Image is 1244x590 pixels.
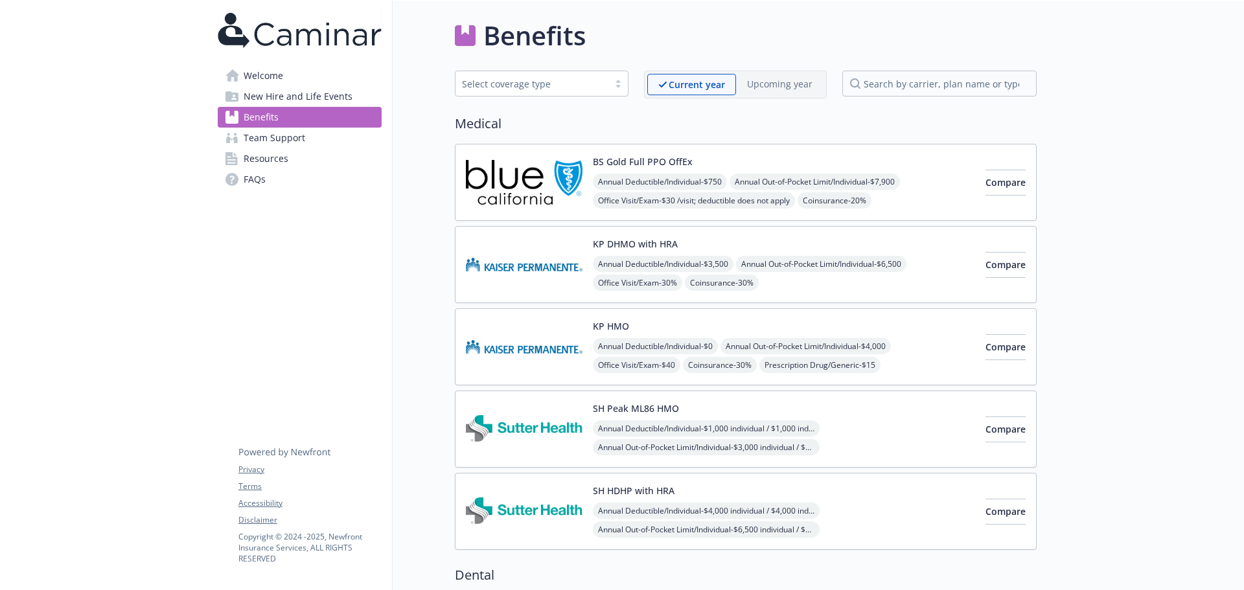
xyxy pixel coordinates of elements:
[238,464,381,475] a: Privacy
[244,148,288,169] span: Resources
[244,128,305,148] span: Team Support
[747,77,812,91] p: Upcoming year
[593,256,733,272] span: Annual Deductible/Individual - $3,500
[218,128,382,148] a: Team Support
[593,319,629,333] button: KP HMO
[985,499,1026,525] button: Compare
[736,256,906,272] span: Annual Out-of-Pocket Limit/Individual - $6,500
[238,514,381,526] a: Disclaimer
[593,192,795,209] span: Office Visit/Exam - $30 /visit; deductible does not apply
[466,402,582,457] img: Sutter Health Plan carrier logo
[593,174,727,190] span: Annual Deductible/Individual - $750
[985,258,1026,271] span: Compare
[985,423,1026,435] span: Compare
[985,341,1026,353] span: Compare
[593,275,682,291] span: Office Visit/Exam - 30%
[798,192,871,209] span: Coinsurance - 20%
[218,86,382,107] a: New Hire and Life Events
[466,319,582,374] img: Kaiser Permanente Insurance Company carrier logo
[483,16,586,55] h1: Benefits
[218,148,382,169] a: Resources
[462,77,602,91] div: Select coverage type
[730,174,900,190] span: Annual Out-of-Pocket Limit/Individual - $7,900
[985,176,1026,188] span: Compare
[244,169,266,190] span: FAQs
[244,86,352,107] span: New Hire and Life Events
[593,237,678,251] button: KP DHMO with HRA
[238,497,381,509] a: Accessibility
[218,107,382,128] a: Benefits
[455,114,1037,133] h2: Medical
[593,521,820,538] span: Annual Out-of-Pocket Limit/Individual - $6,500 individual / $6,500 individual family member
[736,74,824,95] span: Upcoming year
[466,155,582,210] img: Blue Shield of California carrier logo
[593,357,680,373] span: Office Visit/Exam - $40
[985,505,1026,517] span: Compare
[244,65,283,86] span: Welcome
[720,338,891,354] span: Annual Out-of-Pocket Limit/Individual - $4,000
[685,275,759,291] span: Coinsurance - 30%
[593,484,674,497] button: SH HDHP with HRA
[669,78,725,91] p: Current year
[238,481,381,492] a: Terms
[218,169,382,190] a: FAQs
[985,252,1026,278] button: Compare
[985,170,1026,196] button: Compare
[593,439,820,455] span: Annual Out-of-Pocket Limit/Individual - $3,000 individual / $3,000 individual family member
[842,71,1037,96] input: search by carrier, plan name or type
[455,565,1037,585] h2: Dental
[593,155,693,168] button: BS Gold Full PPO OffEx
[218,65,382,86] a: Welcome
[593,338,718,354] span: Annual Deductible/Individual - $0
[593,420,820,437] span: Annual Deductible/Individual - $1,000 individual / $1,000 individual family member
[466,237,582,292] img: Kaiser Permanente Insurance Company carrier logo
[244,107,279,128] span: Benefits
[593,402,679,415] button: SH Peak ML86 HMO
[759,357,881,373] span: Prescription Drug/Generic - $15
[683,357,757,373] span: Coinsurance - 30%
[593,503,820,519] span: Annual Deductible/Individual - $4,000 individual / $4,000 individual family member
[985,416,1026,442] button: Compare
[238,531,381,564] p: Copyright © 2024 - 2025 , Newfront Insurance Services, ALL RIGHTS RESERVED
[985,334,1026,360] button: Compare
[466,484,582,539] img: Sutter Health Plan carrier logo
